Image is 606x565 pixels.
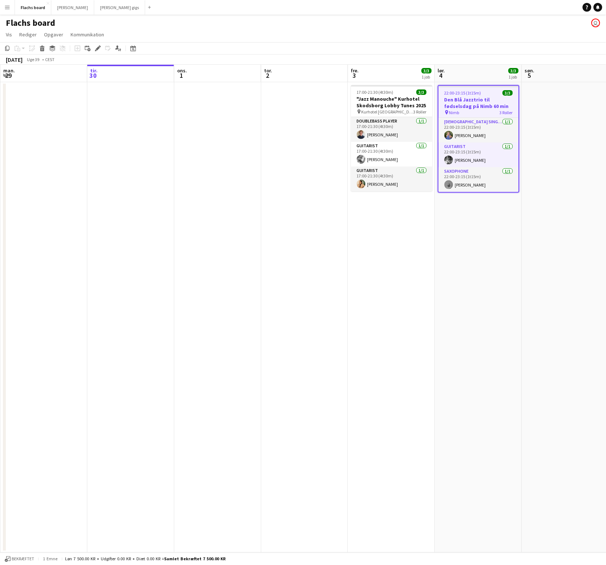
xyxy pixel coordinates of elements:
[351,142,432,167] app-card-role: Guitarist1/117:00-21:30 (4t30m)[PERSON_NAME]
[422,74,431,80] div: 1 job
[6,56,23,63] div: [DATE]
[2,71,15,80] span: 29
[177,67,187,74] span: ons.
[437,71,445,80] span: 4
[416,89,427,95] span: 3/3
[422,68,432,73] span: 3/3
[24,57,42,62] span: Uge 39
[351,67,359,74] span: fre.
[12,557,34,562] span: Bekræftet
[509,68,519,73] span: 3/3
[351,167,432,191] app-card-role: Guitarist1/117:00-21:30 (4t30m)[PERSON_NAME]
[351,85,432,191] app-job-card: 17:00-21:30 (4t30m)3/3"Jazz Manouche" Kurhotel Skodsborg Lobby Tunes 2025 Kurhotel [GEOGRAPHIC_DA...
[449,110,459,115] span: Nimb
[89,71,97,80] span: 30
[6,17,55,28] h1: Flachs board
[351,117,432,142] app-card-role: Doublebass Player1/117:00-21:30 (4t30m)[PERSON_NAME]
[351,96,432,109] h3: "Jazz Manouche" Kurhotel Skodsborg Lobby Tunes 2025
[350,71,359,80] span: 3
[414,109,427,115] span: 3 Roller
[591,19,600,27] app-user-avatar: Frederik Flach
[439,143,519,167] app-card-role: Guitarist1/122:00-23:15 (1t15m)[PERSON_NAME]
[3,67,15,74] span: man.
[51,0,94,15] button: [PERSON_NAME]
[19,31,37,38] span: Rediger
[525,67,535,74] span: søn.
[71,31,104,38] span: Kommunikation
[439,96,519,109] h3: Den Blå Jazztrio til fødselsdag på Nimb 60 min
[164,556,226,562] span: Samlet bekræftet 7 500.00 KR
[16,30,40,39] a: Rediger
[4,555,35,563] button: Bekræftet
[264,67,272,74] span: tor.
[357,89,394,95] span: 17:00-21:30 (4t30m)
[94,0,145,15] button: [PERSON_NAME] gigs
[444,90,481,96] span: 22:00-23:15 (1t15m)
[438,85,519,193] app-job-card: 22:00-23:15 (1t15m)3/3Den Blå Jazztrio til fødselsdag på Nimb 60 min Nimb3 Roller[DEMOGRAPHIC_DAT...
[263,71,272,80] span: 2
[90,67,97,74] span: tir.
[503,90,513,96] span: 3/3
[176,71,187,80] span: 1
[68,30,107,39] a: Kommunikation
[500,110,513,115] span: 3 Roller
[44,31,63,38] span: Opgaver
[438,67,445,74] span: lør.
[41,30,66,39] a: Opgaver
[41,556,59,562] span: 1 emne
[509,74,518,80] div: 1 job
[3,30,15,39] a: Vis
[65,556,226,562] div: Løn 7 500.00 KR + Udgifter 0.00 KR + Diæt 0.00 KR =
[6,31,12,38] span: Vis
[362,109,414,115] span: Kurhotel [GEOGRAPHIC_DATA]
[45,57,55,62] div: CEST
[439,118,519,143] app-card-role: [DEMOGRAPHIC_DATA] Singer1/122:00-23:15 (1t15m)[PERSON_NAME]
[15,0,51,15] button: Flachs board
[524,71,535,80] span: 5
[439,167,519,192] app-card-role: Saxophone1/122:00-23:15 (1t15m)[PERSON_NAME]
